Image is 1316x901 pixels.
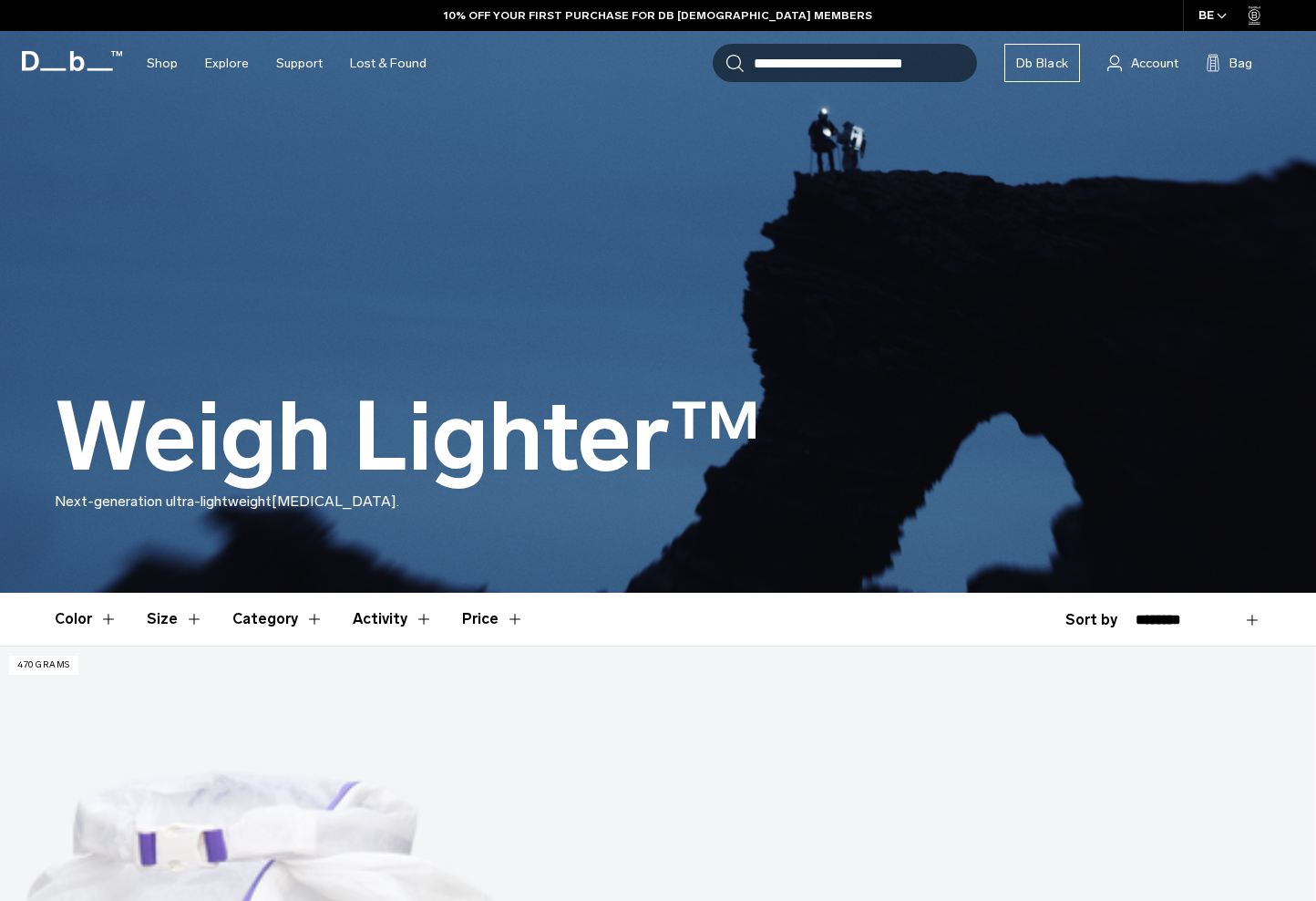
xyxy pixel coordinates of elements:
button: Toggle Filter [55,593,118,646]
a: 10% OFF YOUR FIRST PURCHASE FOR DB [DEMOGRAPHIC_DATA] MEMBERS [444,7,872,24]
span: Account [1131,54,1178,73]
button: Toggle Filter [353,593,433,646]
h1: Weigh Lighter™ [55,385,761,491]
span: Bag [1229,54,1252,73]
button: Bag [1206,52,1252,74]
button: Toggle Price [462,593,524,646]
a: Account [1107,52,1178,74]
button: Toggle Filter [232,593,324,646]
span: Next-generation ultra-lightweight [55,492,272,510]
nav: Main Navigation [133,31,440,96]
a: Shop [147,31,178,96]
p: 470 grams [9,656,78,675]
button: Toggle Filter [147,593,203,646]
a: Support [276,31,323,96]
a: Lost & Found [350,31,427,96]
a: Explore [205,31,249,96]
span: [MEDICAL_DATA]. [272,492,399,510]
a: Db Black [1004,44,1080,82]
